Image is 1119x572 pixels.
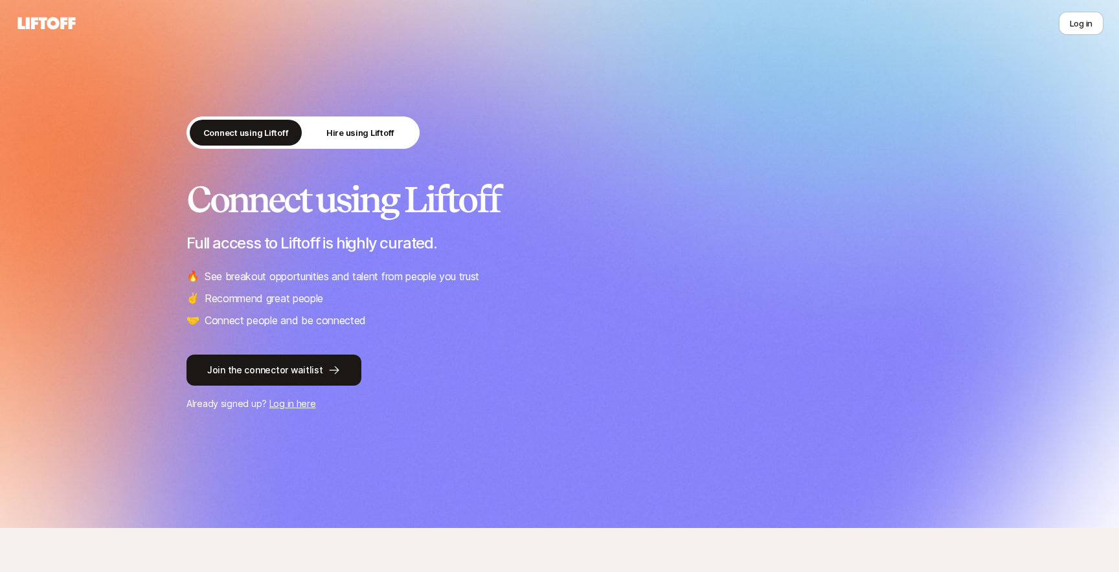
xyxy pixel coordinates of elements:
p: Hire using Liftoff [326,126,394,139]
span: ✌️ [186,290,199,307]
button: Join the connector waitlist [186,355,361,386]
p: Recommend great people [205,290,323,307]
span: 🔥 [186,268,199,285]
a: Join the connector waitlist [186,355,932,386]
h2: Connect using Liftoff [186,180,932,219]
button: Log in [1059,12,1103,35]
p: Full access to Liftoff is highly curated. [186,234,932,252]
p: See breakout opportunities and talent from people you trust [205,268,479,285]
p: Already signed up? [186,396,932,412]
a: Log in here [269,398,316,409]
p: Connect using Liftoff [203,126,289,139]
span: 🤝 [186,312,199,329]
p: Connect people and be connected [205,312,366,329]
